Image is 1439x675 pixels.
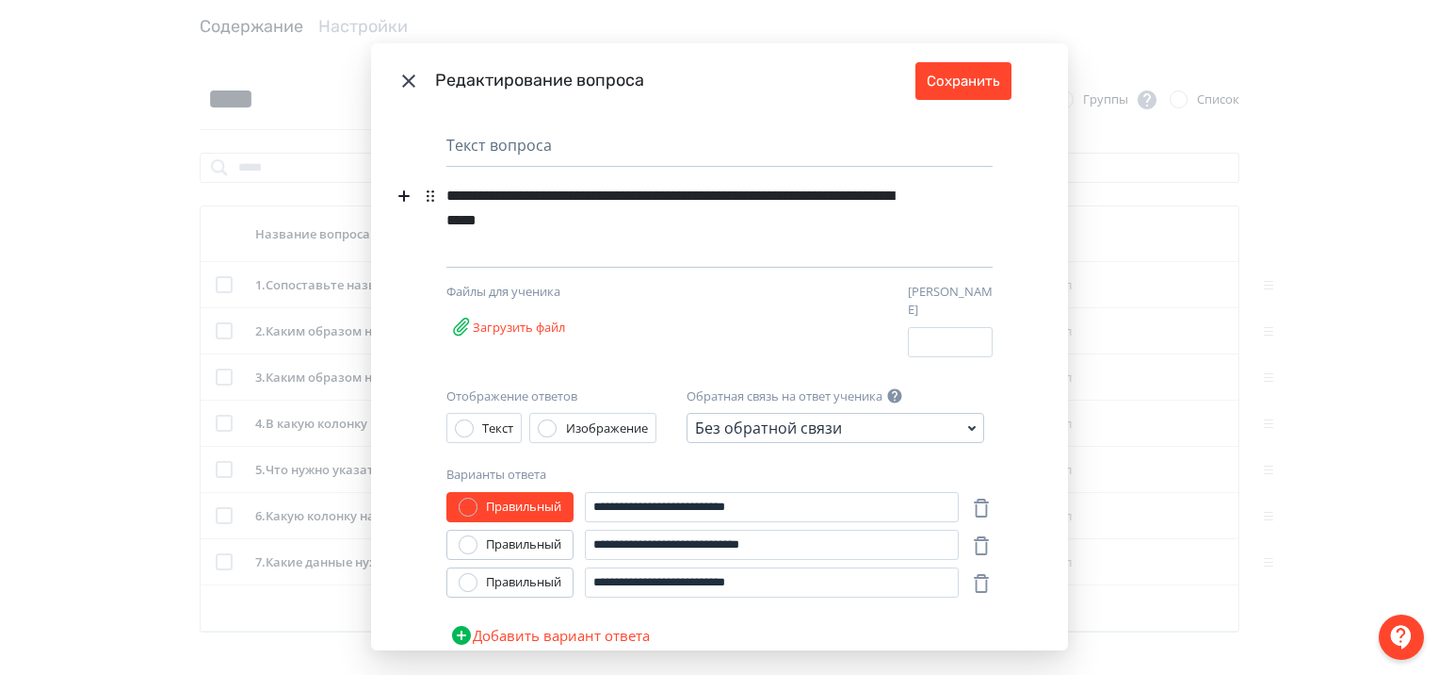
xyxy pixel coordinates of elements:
[695,417,842,439] div: Без обратной связи
[915,62,1011,100] button: Сохранить
[486,573,561,592] div: Правильный
[486,535,561,554] div: Правильный
[687,387,882,406] label: Обратная связь на ответ ученика
[446,466,546,485] label: Варианты ответа
[371,43,1068,650] div: Modal
[486,498,561,517] div: Правильный
[446,617,654,654] button: Добавить вариант ответа
[446,387,577,406] label: Отображение ответов
[435,68,915,93] div: Редактирование вопроса
[482,420,513,438] div: Текст
[446,134,993,167] div: Текст вопроса
[566,420,648,438] div: Изображение
[908,283,993,320] label: [PERSON_NAME]
[446,283,644,302] div: Файлы для ученика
